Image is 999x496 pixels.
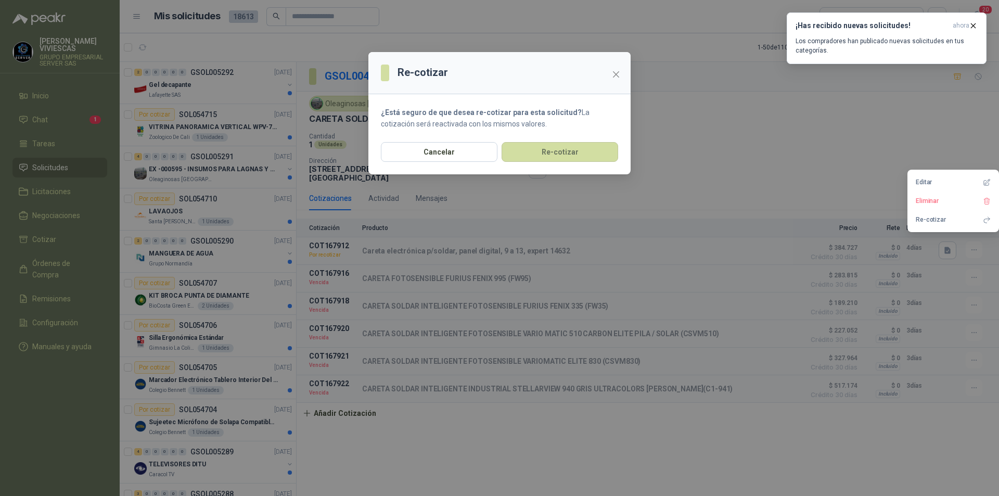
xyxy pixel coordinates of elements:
button: Close [608,66,624,83]
button: Re-cotizar [502,142,618,162]
span: close [612,70,620,79]
p: La cotización será reactivada con los mismos valores. [381,107,618,130]
strong: ¿Está seguro de que desea re-cotizar para esta solicitud? [381,108,582,117]
h3: Re-cotizar [398,65,448,81]
button: Cancelar [381,142,497,162]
